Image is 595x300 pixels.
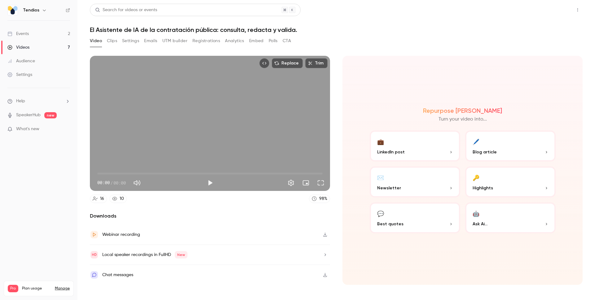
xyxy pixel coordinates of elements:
div: 🔑 [473,173,479,182]
button: Settings [285,177,297,189]
div: Audience [7,58,35,64]
button: Play [204,177,216,189]
h2: Repurpose [PERSON_NAME] [423,107,502,114]
a: Manage [55,286,70,291]
button: Replace [272,58,303,68]
span: new [44,112,57,118]
div: 🤖 [473,209,479,218]
span: Newsletter [377,185,401,191]
span: Plan usage [22,286,51,291]
button: Share [543,4,568,16]
button: 💼LinkedIn post [370,130,460,161]
button: 🔑Highlights [465,166,556,197]
button: Full screen [315,177,327,189]
button: UTM builder [162,36,187,46]
a: 98% [309,195,330,203]
div: Videos [7,44,29,51]
img: Tendios [8,5,18,15]
h2: Downloads [90,212,330,220]
button: Trim [305,58,328,68]
div: Search for videos or events [95,7,157,13]
a: SpeakerHub [16,112,41,118]
button: Analytics [225,36,244,46]
button: 💬Best quotes [370,202,460,233]
button: Clips [107,36,117,46]
a: 10 [109,195,127,203]
span: 00:00 [97,179,110,186]
button: ✉️Newsletter [370,166,460,197]
div: Chat messages [102,271,133,279]
button: Embed [249,36,264,46]
a: 16 [90,195,107,203]
iframe: Noticeable Trigger [63,126,70,132]
span: Highlights [473,185,493,191]
span: Best quotes [377,221,403,227]
div: 00:00 [97,179,126,186]
button: Video [90,36,102,46]
div: Local speaker recordings in FullHD [102,251,187,258]
div: Webinar recording [102,231,140,238]
button: CTA [283,36,291,46]
h6: Tendios [23,7,39,13]
div: 💼 [377,137,384,146]
button: Emails [144,36,157,46]
span: 00:00 [113,179,126,186]
button: Registrations [192,36,220,46]
button: 🖊️Blog article [465,130,556,161]
span: Help [16,98,25,104]
div: 🖊️ [473,137,479,146]
div: Events [7,31,29,37]
span: / [110,179,113,186]
span: Ask Ai... [473,221,487,227]
button: Top Bar Actions [573,5,583,15]
button: Mute [131,177,143,189]
h1: El Asistente de IA de la contratación pública: consulta, redacta y valida. [90,26,583,33]
span: Pro [8,285,18,292]
div: 16 [100,196,104,202]
span: LinkedIn post [377,149,405,155]
span: Blog article [473,149,497,155]
span: What's new [16,126,39,132]
div: 💬 [377,209,384,218]
button: Settings [122,36,139,46]
span: New [175,251,187,258]
p: Turn your video into... [439,116,487,123]
button: Turn on miniplayer [300,177,312,189]
div: ✉️ [377,173,384,182]
div: 10 [120,196,124,202]
button: Polls [269,36,278,46]
button: 🤖Ask Ai... [465,202,556,233]
div: 98 % [319,196,327,202]
li: help-dropdown-opener [7,98,70,104]
div: Settings [7,72,32,78]
button: Embed video [259,58,269,68]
